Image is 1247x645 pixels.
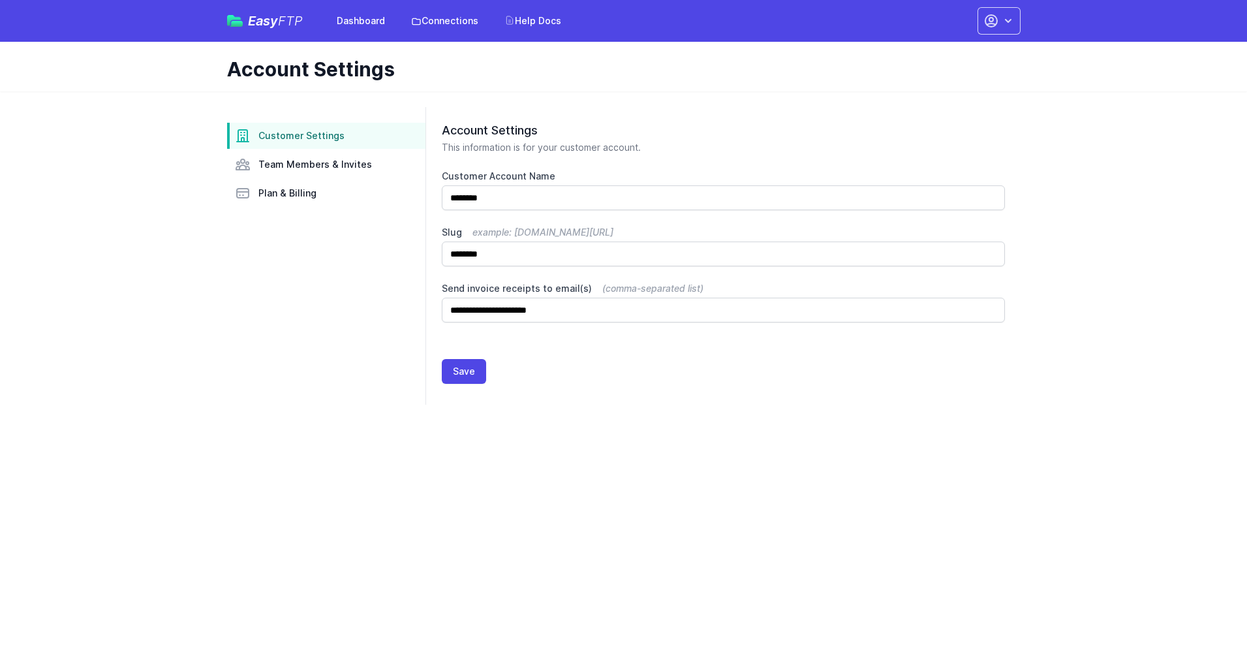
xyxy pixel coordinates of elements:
a: Help Docs [497,9,569,33]
a: Connections [403,9,486,33]
p: This information is for your customer account. [442,141,1005,154]
label: Slug [442,226,1005,239]
span: Team Members & Invites [258,158,372,171]
h1: Account Settings [227,57,1010,81]
img: easyftp_logo.png [227,15,243,27]
a: Plan & Billing [227,180,425,206]
label: Send invoice receipts to email(s) [442,282,1005,295]
h2: Account Settings [442,123,1005,138]
span: example: [DOMAIN_NAME][URL] [472,227,613,238]
span: Plan & Billing [258,187,316,200]
a: Dashboard [329,9,393,33]
a: Customer Settings [227,123,425,149]
a: Team Members & Invites [227,151,425,178]
span: Customer Settings [258,129,345,142]
label: Customer Account Name [442,170,1005,183]
span: Easy [248,14,303,27]
button: Save [442,359,486,384]
span: FTP [278,13,303,29]
span: (comma-separated list) [602,283,703,294]
a: EasyFTP [227,14,303,27]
